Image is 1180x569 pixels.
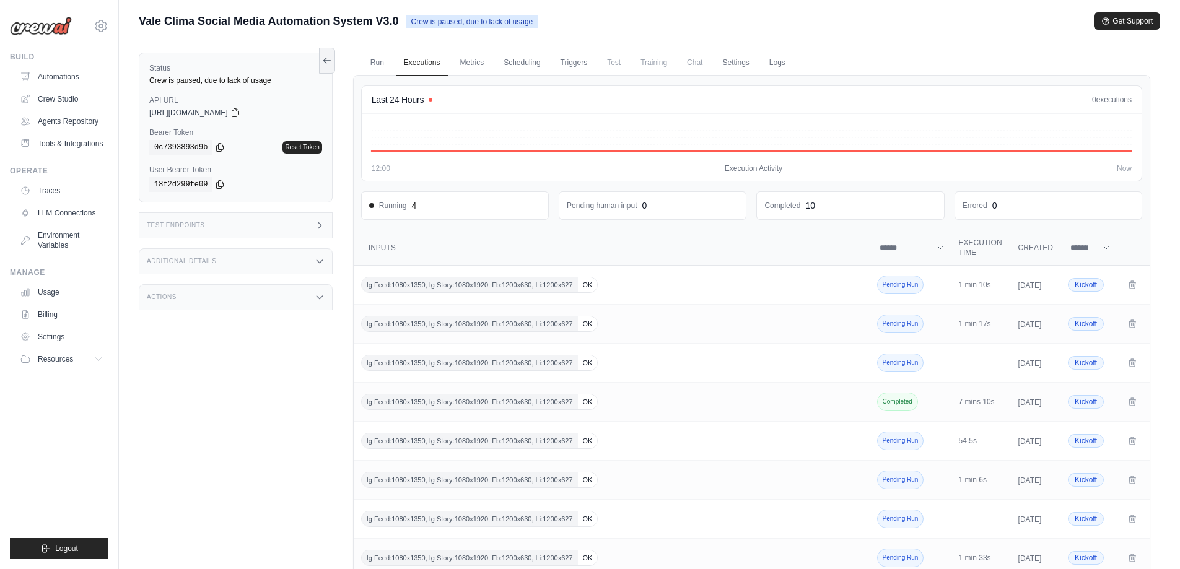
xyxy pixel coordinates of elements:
h4: Last 24 Hours [372,93,424,106]
a: Agents Repository [15,111,108,131]
a: Settings [15,327,108,347]
label: User Bearer Token [149,165,322,175]
span: Ig Feed:1080x1350, Ig Story:1080x1920, Fb:1200x630, Li:1200x627 [362,511,578,526]
span: Pending Run [877,276,924,294]
code: 0c7393893d9b [149,140,212,155]
dd: Completed [764,201,800,211]
span: Kickoff [1068,278,1104,292]
a: Settings [715,50,756,76]
span: Test [600,50,628,75]
a: Executions [396,50,448,76]
div: 7 mins 10s [959,397,1003,407]
th: Execution Time [951,230,1011,266]
label: Bearer Token [149,128,322,137]
label: API URL [149,95,322,105]
time: [DATE] [1018,320,1042,329]
span: Resources [38,354,73,364]
button: Get Support [1094,12,1160,30]
span: 12:00 [372,163,390,173]
span: Running [369,201,407,211]
a: Crew Studio [15,89,108,109]
span: Ig Feed:1080x1350, Ig Story:1080x1920, Fb:1200x630, Li:1200x627 [362,550,578,565]
a: Automations [15,67,108,87]
div: 1 min 6s [959,475,1003,485]
time: [DATE] [1018,476,1042,485]
span: Kickoff [1068,473,1104,487]
div: 10 [805,199,815,212]
span: OK [578,394,598,409]
span: OK [578,511,598,526]
span: — [959,515,966,523]
span: 0 [1092,95,1096,104]
a: Run [363,50,391,76]
span: Execution Activity [725,163,782,173]
img: Logo [10,17,72,35]
th: Inputs [354,230,872,266]
span: Pending Run [877,354,924,372]
span: Kickoff [1068,317,1104,331]
span: Vale Clima Social Media Automation System V3.0 [139,12,398,30]
span: Ig Feed:1080x1350, Ig Story:1080x1920, Fb:1200x630, Li:1200x627 [362,316,578,331]
a: Environment Variables [15,225,108,255]
span: Pending Run [877,315,924,333]
span: Now [1117,163,1132,173]
span: OK [578,355,598,370]
div: 54.5s [959,436,1003,446]
dd: Errored [963,201,987,211]
span: Ig Feed:1080x1350, Ig Story:1080x1920, Fb:1200x630, Li:1200x627 [362,433,578,448]
h3: Additional Details [147,258,216,265]
a: Triggers [553,50,595,76]
dd: Pending human input [567,201,637,211]
th: Created [1011,230,1060,266]
span: Logout [55,544,78,554]
span: Pending Run [877,432,924,450]
time: [DATE] [1018,281,1042,290]
span: OK [578,433,598,448]
div: Manage [10,267,108,277]
button: Logout [10,538,108,559]
time: [DATE] [1018,437,1042,446]
div: 0 [642,199,647,212]
code: 18f2d299fe09 [149,177,212,192]
a: LLM Connections [15,203,108,223]
div: Build [10,52,108,62]
span: Training is not available until the deployment is complete [633,50,675,75]
time: [DATE] [1018,398,1042,407]
div: 1 min 33s [959,553,1003,563]
h3: Actions [147,293,177,301]
span: Pending Run [877,510,924,528]
div: executions [1092,95,1132,105]
label: Status [149,63,322,73]
a: Scheduling [496,50,548,76]
span: Kickoff [1068,512,1104,526]
a: Logs [762,50,793,76]
time: [DATE] [1018,515,1042,524]
a: Usage [15,282,108,302]
a: Tools & Integrations [15,134,108,154]
span: Kickoff [1068,395,1104,409]
span: Pending Run [877,471,924,489]
span: — [959,358,966,367]
h3: Test Endpoints [147,222,205,229]
div: Operate [10,166,108,176]
span: Ig Feed:1080x1350, Ig Story:1080x1920, Fb:1200x630, Li:1200x627 [362,355,578,370]
span: Kickoff [1068,434,1104,448]
span: Pending Run [877,549,924,567]
span: Kickoff [1068,551,1104,565]
span: OK [578,277,598,292]
a: Reset Token [282,141,321,154]
span: OK [578,316,598,331]
span: Completed [877,393,918,411]
time: [DATE] [1018,554,1042,563]
a: Billing [15,305,108,324]
a: Metrics [453,50,492,76]
div: 0 [992,199,997,212]
div: 1 min 10s [959,280,1003,290]
span: Ig Feed:1080x1350, Ig Story:1080x1920, Fb:1200x630, Li:1200x627 [362,394,578,409]
div: Crew is paused, due to lack of usage [149,76,322,85]
span: Ig Feed:1080x1350, Ig Story:1080x1920, Fb:1200x630, Li:1200x627 [362,277,578,292]
span: Crew is paused, due to lack of usage [406,15,538,28]
span: Kickoff [1068,356,1104,370]
button: Resources [15,349,108,369]
span: OK [578,472,598,487]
